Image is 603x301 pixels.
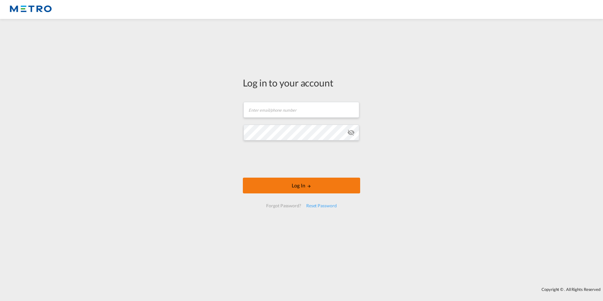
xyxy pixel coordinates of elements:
[254,147,349,171] iframe: reCAPTCHA
[347,129,355,136] md-icon: icon-eye-off
[243,76,360,89] div: Log in to your account
[9,3,52,17] img: 25181f208a6c11efa6aa1bf80d4cef53.png
[304,200,339,211] div: Reset Password
[243,102,359,118] input: Enter email/phone number
[264,200,303,211] div: Forgot Password?
[243,178,360,193] button: LOGIN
